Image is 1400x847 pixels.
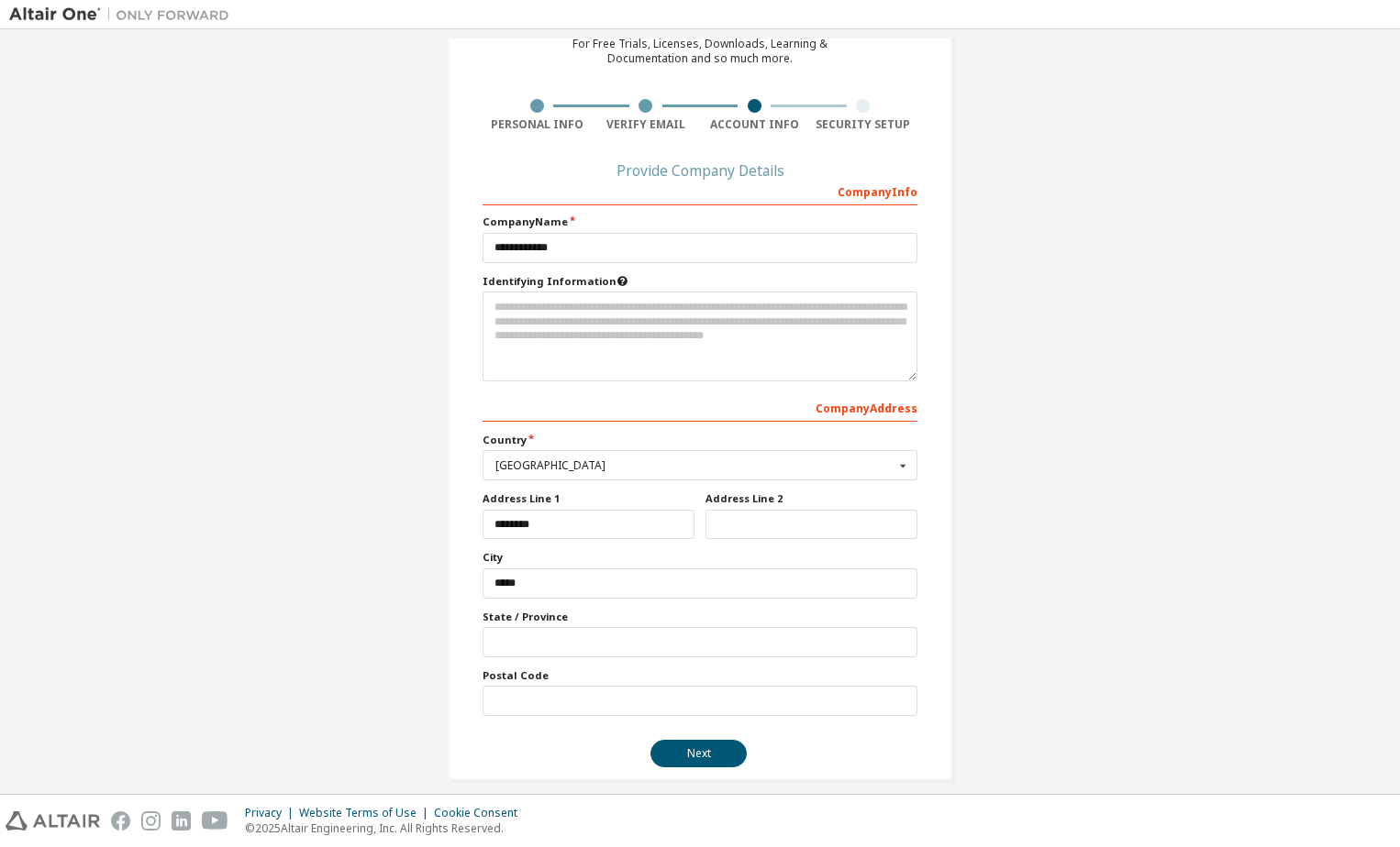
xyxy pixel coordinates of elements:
label: City [483,550,917,565]
div: Verify Email [592,117,701,132]
label: Company Name [483,214,917,229]
img: facebook.svg [111,811,130,830]
div: Provide Company Details [483,165,917,176]
label: Address Line 2 [706,491,917,506]
label: Postal Code [483,668,917,683]
div: [GEOGRAPHIC_DATA] [495,460,894,471]
div: Cookie Consent [434,806,528,820]
div: Personal Info [483,117,592,132]
img: linkedin.svg [172,811,191,830]
div: Company Address [483,392,917,422]
div: For Free Trials, Licenses, Downloads, Learning & Documentation and so much more. [572,37,828,66]
div: Account Info [700,117,809,132]
img: Altair One [9,5,239,24]
img: instagram.svg [141,811,161,830]
div: Security Setup [809,117,918,132]
label: Address Line 1 [483,491,694,506]
label: State / Province [483,610,917,624]
img: altair_logo.svg [6,811,100,830]
div: Website Terms of Use [299,806,434,820]
button: Next [650,740,747,767]
div: Company Info [483,176,917,205]
label: Please provide any information that will help our support team identify your company. Email and n... [483,274,917,289]
p: © 2025 Altair Engineering, Inc. All Rights Reserved. [245,820,528,836]
label: Country [483,433,917,447]
div: Privacy [245,806,299,820]
img: youtube.svg [202,811,228,830]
